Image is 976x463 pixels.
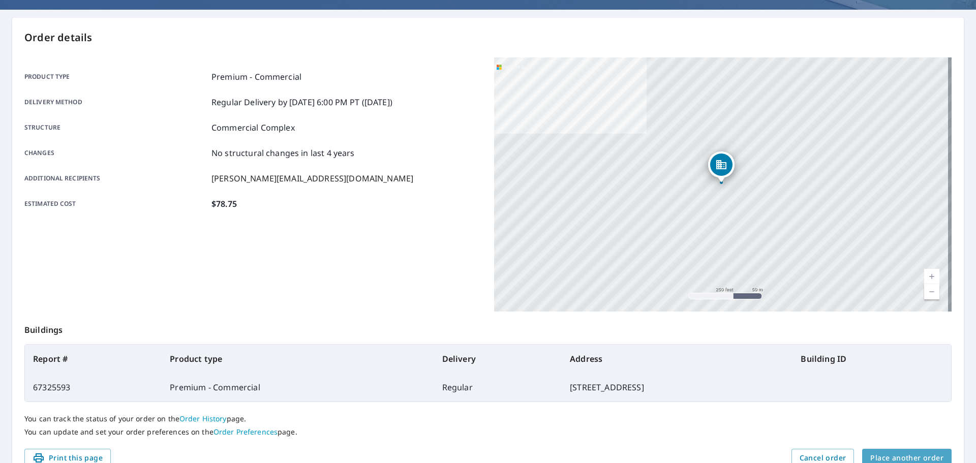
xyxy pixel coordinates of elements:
a: Current Level 17, Zoom In [924,269,939,284]
th: Address [562,345,792,373]
p: $78.75 [211,198,237,210]
p: You can track the status of your order on the page. [24,414,952,423]
p: Estimated cost [24,198,207,210]
div: Dropped pin, building 1, Commercial property, 37 Sherwood Ter Lake Bluff, IL 60044 [708,151,735,183]
td: 67325593 [25,373,162,402]
p: [PERSON_NAME][EMAIL_ADDRESS][DOMAIN_NAME] [211,172,413,184]
p: Commercial Complex [211,121,295,134]
p: Buildings [24,312,952,344]
a: Order History [179,414,227,423]
th: Product type [162,345,434,373]
p: Changes [24,147,207,159]
p: Premium - Commercial [211,71,301,83]
a: Current Level 17, Zoom Out [924,284,939,299]
p: Product type [24,71,207,83]
a: Order Preferences [213,427,278,437]
th: Building ID [792,345,951,373]
p: Delivery method [24,96,207,108]
td: Regular [434,373,562,402]
th: Delivery [434,345,562,373]
p: Regular Delivery by [DATE] 6:00 PM PT ([DATE]) [211,96,392,108]
p: Additional recipients [24,172,207,184]
td: Premium - Commercial [162,373,434,402]
p: No structural changes in last 4 years [211,147,355,159]
p: You can update and set your order preferences on the page. [24,427,952,437]
p: Order details [24,30,952,45]
th: Report # [25,345,162,373]
p: Structure [24,121,207,134]
td: [STREET_ADDRESS] [562,373,792,402]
